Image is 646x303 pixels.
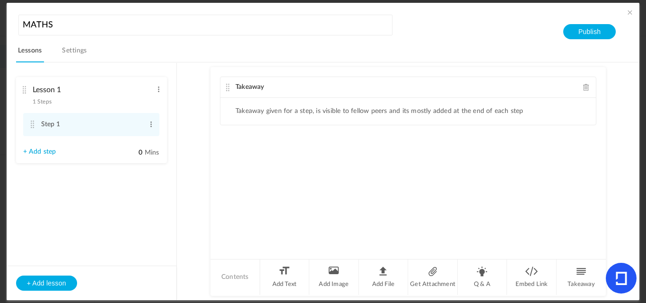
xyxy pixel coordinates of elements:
button: Publish [563,24,616,39]
li: Add File [359,260,409,295]
span: Mins [145,149,159,156]
li: Q & A [458,260,507,295]
li: Takeaway given for a step, is visible to fellow peers and its mostly added at the end of each step [236,107,524,115]
input: Mins [119,148,143,157]
li: Embed Link [507,260,557,295]
li: Add Text [260,260,310,295]
li: Takeaway [557,260,606,295]
li: Get Attachment [408,260,458,295]
li: Contents [210,260,260,295]
span: Takeaway [236,84,264,90]
li: Add Image [309,260,359,295]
